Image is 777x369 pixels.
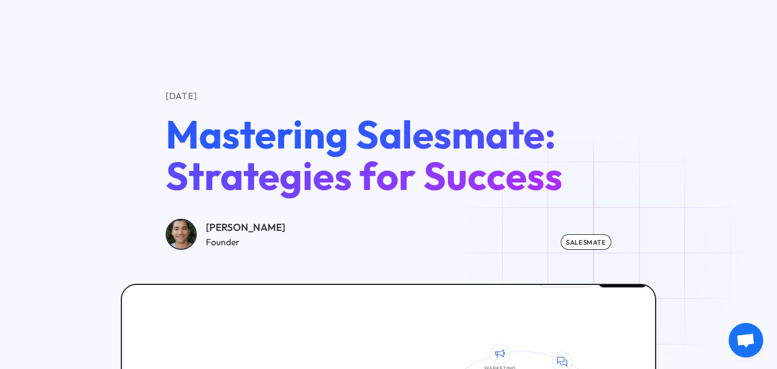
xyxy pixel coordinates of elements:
div: salesmate [561,234,612,250]
div: [DATE] [166,89,611,102]
div: Founder [206,235,285,249]
a: Open chat [729,323,763,357]
span: Mastering Salesmate: Strategies for Success [166,109,562,200]
div: [PERSON_NAME] [206,220,285,235]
